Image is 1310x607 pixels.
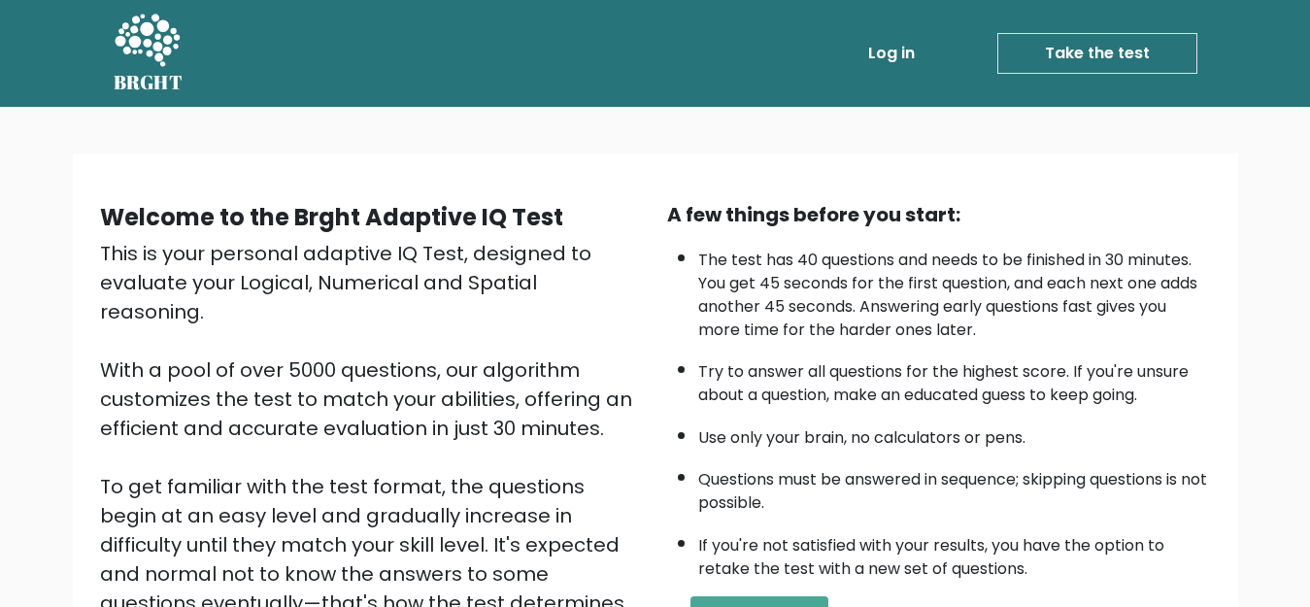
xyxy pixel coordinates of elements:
a: Log in [860,34,923,73]
li: Questions must be answered in sequence; skipping questions is not possible. [698,458,1211,515]
h5: BRGHT [114,71,184,94]
div: A few things before you start: [667,200,1211,229]
li: The test has 40 questions and needs to be finished in 30 minutes. You get 45 seconds for the firs... [698,239,1211,342]
b: Welcome to the Brght Adaptive IQ Test [100,201,563,233]
a: Take the test [997,33,1197,74]
li: Use only your brain, no calculators or pens. [698,417,1211,450]
li: If you're not satisfied with your results, you have the option to retake the test with a new set ... [698,524,1211,581]
a: BRGHT [114,8,184,99]
li: Try to answer all questions for the highest score. If you're unsure about a question, make an edu... [698,351,1211,407]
